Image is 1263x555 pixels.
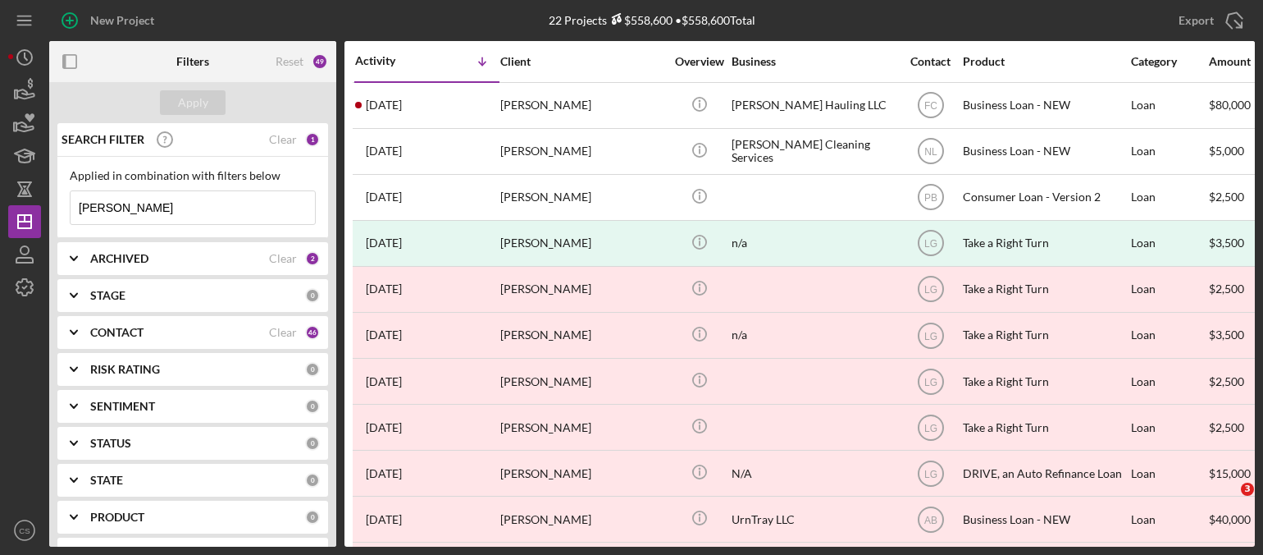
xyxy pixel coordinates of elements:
[1131,176,1207,219] div: Loan
[1209,190,1244,204] span: $2,500
[963,176,1127,219] div: Consumer Loan - Version 2
[500,360,664,403] div: [PERSON_NAME]
[49,4,171,37] button: New Project
[305,510,320,525] div: 0
[90,511,144,524] b: PRODUCT
[366,375,402,388] time: 2025-01-31 04:47
[305,132,320,147] div: 1
[8,514,41,547] button: CS
[366,467,402,480] time: 2025-01-06 17:41
[732,498,896,541] div: UrnTray LLC
[90,326,144,339] b: CONTACT
[924,100,937,112] text: FC
[1131,55,1207,68] div: Category
[923,330,937,342] text: LG
[732,452,896,495] div: N/A
[366,144,402,158] time: 2025-08-04 20:59
[90,437,131,450] b: STATUS
[366,190,402,204] time: 2025-05-16 17:44
[305,288,320,303] div: 0
[62,133,144,146] b: SEARCH FILTER
[1207,483,1247,522] iframe: Intercom live chat
[19,526,30,535] text: CS
[732,84,896,127] div: [PERSON_NAME] Hauling LLC
[1131,314,1207,357] div: Loan
[90,474,123,487] b: STATE
[1131,130,1207,173] div: Loan
[924,146,937,158] text: NL
[963,222,1127,265] div: Take a Right Turn
[160,90,226,115] button: Apply
[312,53,328,70] div: 49
[607,13,673,27] div: $558,600
[1131,268,1207,311] div: Loan
[305,362,320,377] div: 0
[963,268,1127,311] div: Take a Right Turn
[500,314,664,357] div: [PERSON_NAME]
[923,468,937,479] text: LG
[963,452,1127,495] div: DRIVE, an Auto Refinance Loan
[178,90,208,115] div: Apply
[923,376,937,388] text: LG
[269,133,297,146] div: Clear
[1179,4,1214,37] div: Export
[668,55,730,68] div: Overview
[500,176,664,219] div: [PERSON_NAME]
[366,328,402,342] time: 2025-01-31 22:39
[305,325,320,340] div: 46
[963,84,1127,127] div: Business Loan - NEW
[90,400,155,413] b: SENTIMENT
[732,222,896,265] div: n/a
[90,252,148,265] b: ARCHIVED
[305,251,320,266] div: 2
[276,55,303,68] div: Reset
[500,222,664,265] div: [PERSON_NAME]
[963,314,1127,357] div: Take a Right Turn
[70,169,316,182] div: Applied in combination with filters below
[1162,4,1255,37] button: Export
[305,473,320,488] div: 0
[355,54,427,67] div: Activity
[366,513,402,526] time: 2024-12-29 05:15
[500,130,664,173] div: [PERSON_NAME]
[923,422,937,433] text: LG
[963,360,1127,403] div: Take a Right Turn
[549,13,755,27] div: 22 Projects • $558,600 Total
[963,130,1127,173] div: Business Loan - NEW
[1131,360,1207,403] div: Loan
[500,452,664,495] div: [PERSON_NAME]
[732,314,896,357] div: n/a
[1209,98,1251,112] span: $80,000
[1241,483,1254,496] span: 3
[366,421,402,434] time: 2025-01-30 12:31
[90,289,125,302] b: STAGE
[1131,222,1207,265] div: Loan
[366,236,402,250] time: 2025-02-14 17:05
[923,192,937,204] text: PB
[176,55,209,68] b: Filters
[963,406,1127,449] div: Take a Right Turn
[923,514,937,525] text: AB
[732,55,896,68] div: Business
[90,4,154,37] div: New Project
[500,498,664,541] div: [PERSON_NAME]
[1131,84,1207,127] div: Loan
[500,268,664,311] div: [PERSON_NAME]
[500,406,664,449] div: [PERSON_NAME]
[732,130,896,173] div: [PERSON_NAME] Cleaning Services
[1131,452,1207,495] div: Loan
[366,99,402,112] time: 2025-09-18 03:18
[500,55,664,68] div: Client
[923,284,937,296] text: LG
[90,363,160,376] b: RISK RATING
[269,326,297,339] div: Clear
[900,55,961,68] div: Contact
[963,498,1127,541] div: Business Loan - NEW
[366,282,402,296] time: 2025-02-06 23:25
[1131,498,1207,541] div: Loan
[305,399,320,414] div: 0
[269,252,297,265] div: Clear
[963,55,1127,68] div: Product
[500,84,664,127] div: [PERSON_NAME]
[1131,406,1207,449] div: Loan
